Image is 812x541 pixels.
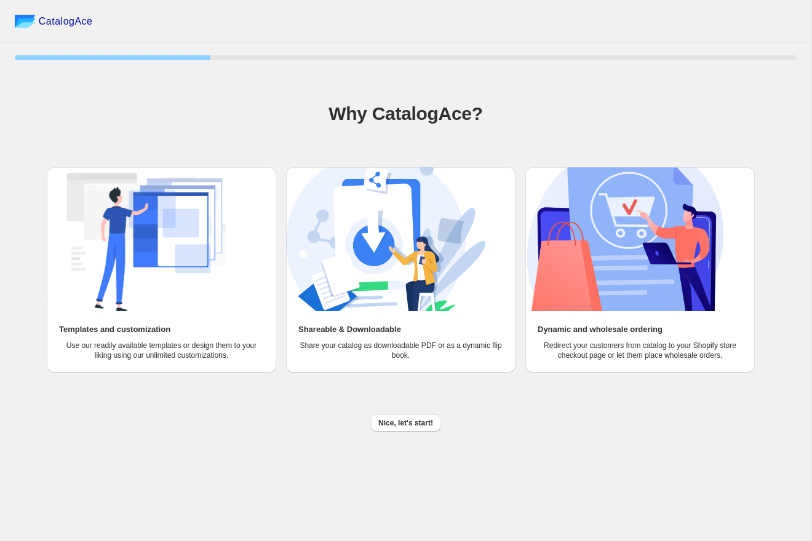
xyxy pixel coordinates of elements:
h2: Templates and customization [59,323,170,336]
span: CatalogAce [39,15,93,28]
button: Nice, let's start! [371,414,440,432]
p: Use our readily available templates or design them to your liking using our unlimited customizati... [59,341,264,360]
img: Shareable & Downloadable [286,167,485,311]
img: Dynamic and wholesale ordering [525,167,725,311]
h1: Why CatalogAce? [15,101,797,126]
h2: Shareable & Downloadable [298,323,401,336]
img: Templates and customization [47,167,246,311]
p: Share your catalog as downloadable PDF or as a dynamic flip book. [298,341,503,360]
span: Nice, let's start! [378,418,433,428]
p: Redirect your customers from catalog to your Shopify store checkout page or let them place wholes... [538,341,742,360]
h2: Dynamic and wholesale ordering [538,323,663,336]
img: catalog ace [15,15,36,28]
